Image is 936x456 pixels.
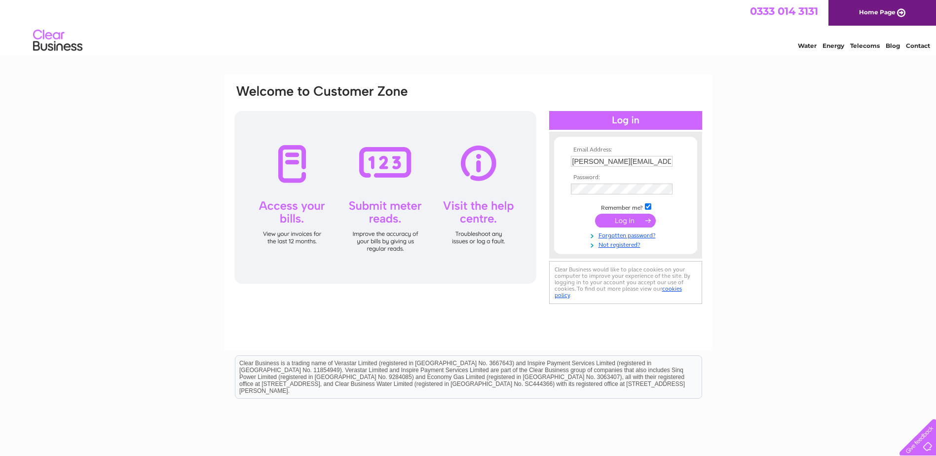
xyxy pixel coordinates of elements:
[568,174,683,181] th: Password:
[750,5,818,17] a: 0333 014 3131
[595,214,656,228] input: Submit
[555,285,682,299] a: cookies policy
[568,202,683,212] td: Remember me?
[850,42,880,49] a: Telecoms
[798,42,817,49] a: Water
[549,261,702,304] div: Clear Business would like to place cookies on your computer to improve your experience of the sit...
[571,239,683,249] a: Not registered?
[568,147,683,153] th: Email Address:
[33,26,83,56] img: logo.png
[235,5,702,48] div: Clear Business is a trading name of Verastar Limited (registered in [GEOGRAPHIC_DATA] No. 3667643...
[823,42,844,49] a: Energy
[886,42,900,49] a: Blog
[906,42,930,49] a: Contact
[571,230,683,239] a: Forgotten password?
